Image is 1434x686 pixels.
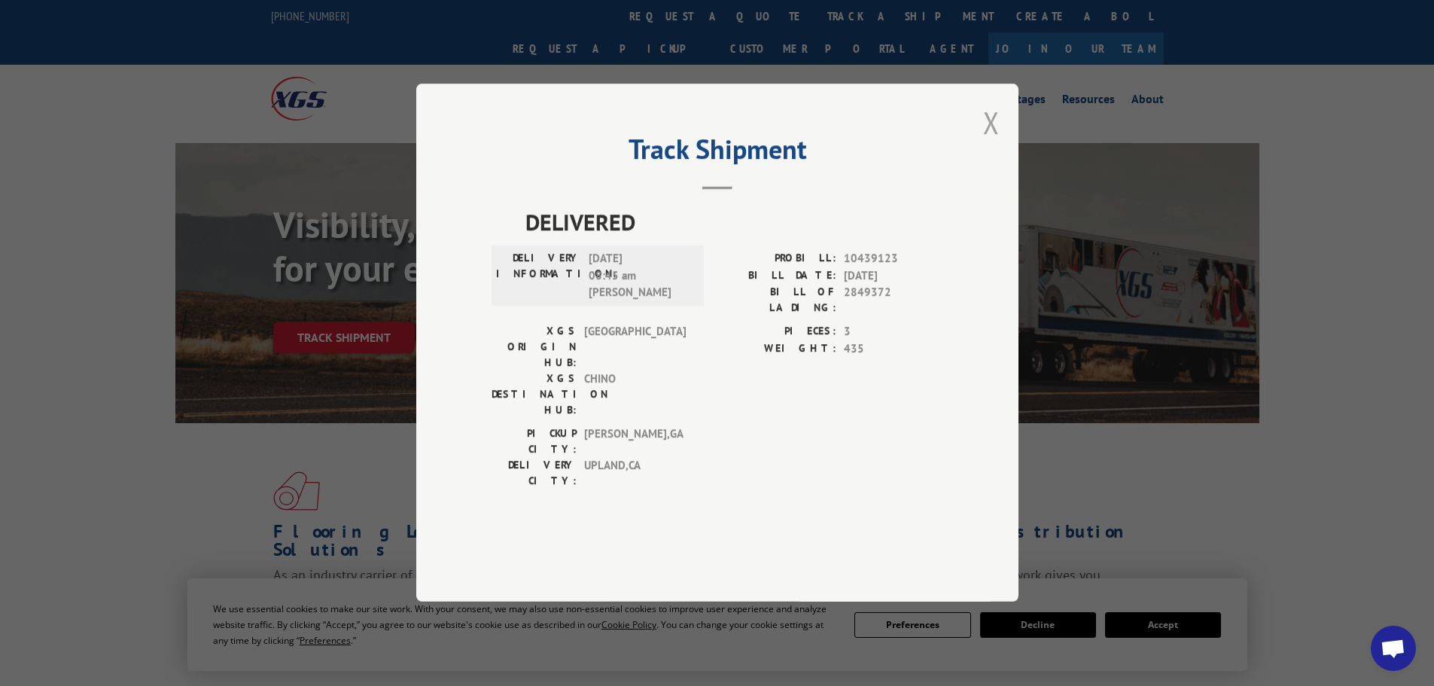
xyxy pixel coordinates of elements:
[589,251,690,302] span: [DATE] 08:45 am [PERSON_NAME]
[584,324,686,371] span: [GEOGRAPHIC_DATA]
[844,285,943,316] span: 2849372
[717,251,836,268] label: PROBILL:
[584,458,686,489] span: UPLAND , CA
[492,371,577,419] label: XGS DESTINATION HUB:
[492,458,577,489] label: DELIVERY CITY:
[584,426,686,458] span: [PERSON_NAME] , GA
[717,267,836,285] label: BILL DATE:
[525,206,943,239] span: DELIVERED
[492,324,577,371] label: XGS ORIGIN HUB:
[983,102,1000,142] button: Close modal
[1371,626,1416,671] div: Open chat
[717,285,836,316] label: BILL OF LADING:
[496,251,581,302] label: DELIVERY INFORMATION:
[492,426,577,458] label: PICKUP CITY:
[584,371,686,419] span: CHINO
[717,324,836,341] label: PIECES:
[844,340,943,358] span: 435
[844,267,943,285] span: [DATE]
[844,324,943,341] span: 3
[717,340,836,358] label: WEIGHT:
[492,139,943,167] h2: Track Shipment
[844,251,943,268] span: 10439123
